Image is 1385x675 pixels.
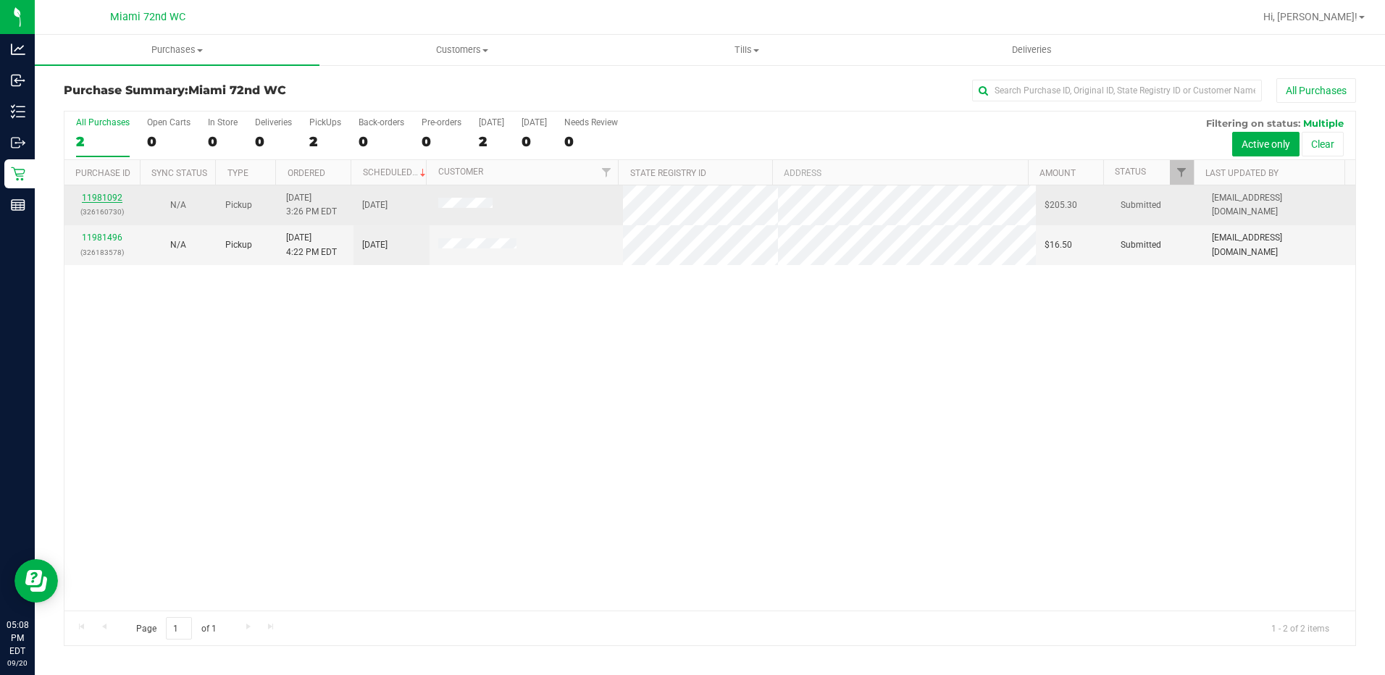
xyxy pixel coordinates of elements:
div: 0 [522,133,547,150]
inline-svg: Reports [11,198,25,212]
button: All Purchases [1276,78,1356,103]
inline-svg: Analytics [11,42,25,56]
a: Ordered [288,168,325,178]
span: Miami 72nd WC [110,11,185,23]
span: Not Applicable [170,200,186,210]
div: 0 [147,133,191,150]
span: Hi, [PERSON_NAME]! [1263,11,1357,22]
span: [DATE] [362,238,388,252]
a: Customers [319,35,604,65]
div: 0 [255,133,292,150]
div: Needs Review [564,117,618,127]
a: Amount [1039,168,1076,178]
button: N/A [170,198,186,212]
a: Filter [594,160,618,185]
button: Clear [1302,132,1344,156]
div: [DATE] [479,117,504,127]
a: Sync Status [151,168,207,178]
div: Pre-orders [422,117,461,127]
a: Tills [605,35,890,65]
div: 0 [208,133,238,150]
span: [DATE] [362,198,388,212]
a: Deliveries [890,35,1174,65]
div: Back-orders [359,117,404,127]
div: 2 [309,133,341,150]
span: Deliveries [992,43,1071,56]
span: Submitted [1121,238,1161,252]
span: Miami 72nd WC [188,83,286,97]
span: [DATE] 3:26 PM EDT [286,191,337,219]
p: (326183578) [73,246,132,259]
inline-svg: Inventory [11,104,25,119]
p: 09/20 [7,658,28,668]
div: 0 [359,133,404,150]
span: $16.50 [1045,238,1072,252]
span: Pickup [225,238,252,252]
span: 1 - 2 of 2 items [1260,617,1341,639]
input: 1 [166,617,192,640]
th: Address [772,160,1028,185]
a: Scheduled [363,167,429,177]
div: In Store [208,117,238,127]
div: PickUps [309,117,341,127]
div: 2 [76,133,130,150]
span: $205.30 [1045,198,1077,212]
span: Purchases [35,43,319,56]
button: Active only [1232,132,1300,156]
span: Customers [320,43,603,56]
button: N/A [170,238,186,252]
h3: Purchase Summary: [64,84,495,97]
input: Search Purchase ID, Original ID, State Registry ID or Customer Name... [972,80,1262,101]
span: [DATE] 4:22 PM EDT [286,231,337,259]
span: Pickup [225,198,252,212]
a: Type [227,168,248,178]
a: State Registry ID [630,168,706,178]
span: Not Applicable [170,240,186,250]
div: 2 [479,133,504,150]
inline-svg: Outbound [11,135,25,150]
a: 11981092 [82,193,122,203]
a: 11981496 [82,232,122,243]
span: Submitted [1121,198,1161,212]
div: 0 [564,133,618,150]
div: Deliveries [255,117,292,127]
inline-svg: Inbound [11,73,25,88]
div: Open Carts [147,117,191,127]
a: Customer [438,167,483,177]
span: Page of 1 [124,617,228,640]
a: Last Updated By [1205,168,1279,178]
a: Status [1115,167,1146,177]
inline-svg: Retail [11,167,25,181]
p: 05:08 PM EDT [7,619,28,658]
span: [EMAIL_ADDRESS][DOMAIN_NAME] [1212,191,1347,219]
iframe: Resource center [14,559,58,603]
div: [DATE] [522,117,547,127]
span: [EMAIL_ADDRESS][DOMAIN_NAME] [1212,231,1347,259]
p: (326160730) [73,205,132,219]
a: Purchases [35,35,319,65]
a: Filter [1170,160,1194,185]
div: 0 [422,133,461,150]
span: Multiple [1303,117,1344,129]
span: Tills [606,43,889,56]
div: All Purchases [76,117,130,127]
a: Purchase ID [75,168,130,178]
span: Filtering on status: [1206,117,1300,129]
